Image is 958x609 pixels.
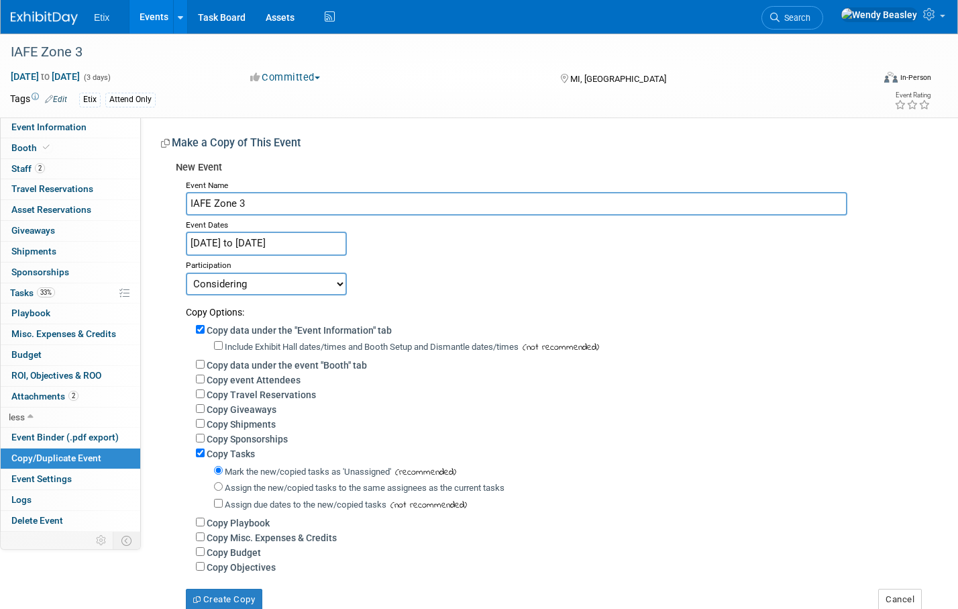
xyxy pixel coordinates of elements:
span: (not recommended) [386,498,467,512]
div: Event Format [794,70,931,90]
label: Mark the new/copied tasks as 'Unassigned' [225,467,391,477]
span: Staff [11,163,45,174]
a: Misc. Expenses & Credits [1,324,140,344]
span: Travel Reservations [11,183,93,194]
td: Tags [10,92,67,107]
span: Misc. Expenses & Credits [11,328,116,339]
span: Logs [11,494,32,505]
img: ExhibitDay [11,11,78,25]
a: Event Binder (.pdf export) [1,428,140,448]
label: Copy data under the "Event Information" tab [207,325,392,336]
span: [DATE] [DATE] [10,71,81,83]
span: Giveaways [11,225,55,236]
a: Attachments2 [1,387,140,407]
div: Participation [186,256,921,272]
span: 2 [35,163,45,173]
a: Staff2 [1,159,140,179]
div: Etix [79,93,101,107]
span: Etix [94,12,109,23]
div: Event Rating [894,92,930,99]
span: (recommended) [391,465,456,479]
label: Include Exhibit Hall dates/times and Booth Setup and Dismantle dates/times [225,342,519,352]
div: Attend Only [105,93,156,107]
span: 33% [37,287,55,297]
a: Copy/Duplicate Event [1,449,140,469]
label: Copy Giveaways [207,404,276,415]
label: Copy Sponsorships [207,434,288,444]
label: Copy Objectives [207,562,276,573]
span: (not recommended) [519,340,599,355]
span: Event Information [11,122,87,132]
a: Tasks33% [1,283,140,303]
span: Shipments [11,246,56,256]
a: Sponsorships [1,263,140,283]
a: Shipments [1,242,140,262]
a: Budget [1,345,140,365]
a: ROI, Objectives & ROO [1,366,140,386]
div: IAFE Zone 3 [6,40,853,64]
a: Delete Event [1,511,140,531]
div: In-Person [900,73,931,83]
span: to [39,71,52,82]
label: Copy Misc. Expenses & Credits [207,532,337,543]
span: Search [780,13,810,23]
span: Asset Reservations [11,204,91,215]
span: Event Binder (.pdf export) [11,432,119,442]
img: Format-Inperson.png [884,72,898,83]
span: Sponsorships [11,267,69,277]
a: Event Information [1,118,140,138]
a: Booth [1,138,140,158]
td: Toggle Event Tabs [113,532,141,549]
span: Booth [11,142,52,153]
span: Tasks [10,287,55,298]
a: Asset Reservations [1,200,140,220]
a: Edit [45,95,67,104]
a: Event Settings [1,469,140,489]
span: (3 days) [83,73,111,82]
a: Search [761,6,823,30]
span: Delete Event [11,515,63,526]
span: Copy/Duplicate Event [11,453,101,463]
img: Wendy Beasley [841,7,918,22]
label: Assign due dates to the new/copied tasks [225,500,386,510]
button: Committed [246,71,325,85]
i: Booth reservation complete [43,144,50,151]
label: Copy Travel Reservations [207,389,316,400]
div: New Event [176,160,921,176]
span: MI, [GEOGRAPHIC_DATA] [570,74,666,84]
a: Playbook [1,303,140,324]
span: Playbook [11,308,50,318]
a: less [1,408,140,428]
span: Event Settings [11,473,72,484]
td: Personalize Event Tab Strip [90,532,113,549]
label: Copy Shipments [207,419,276,430]
a: Travel Reservations [1,179,140,199]
div: Make a Copy of This Event [161,136,921,155]
label: Copy Tasks [207,449,255,459]
a: Logs [1,490,140,510]
span: Attachments [11,391,78,402]
span: Budget [11,349,42,360]
div: Event Dates [186,216,921,232]
span: ROI, Objectives & ROO [11,370,101,381]
a: Giveaways [1,221,140,241]
label: Copy event Attendees [207,375,301,385]
label: Copy data under the event "Booth" tab [207,360,367,371]
div: Event Name [186,176,921,192]
label: Copy Playbook [207,518,270,528]
span: less [9,412,25,422]
span: 2 [68,391,78,401]
label: Assign the new/copied tasks to the same assignees as the current tasks [225,483,504,493]
div: Copy Options: [186,295,921,319]
label: Copy Budget [207,547,261,558]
